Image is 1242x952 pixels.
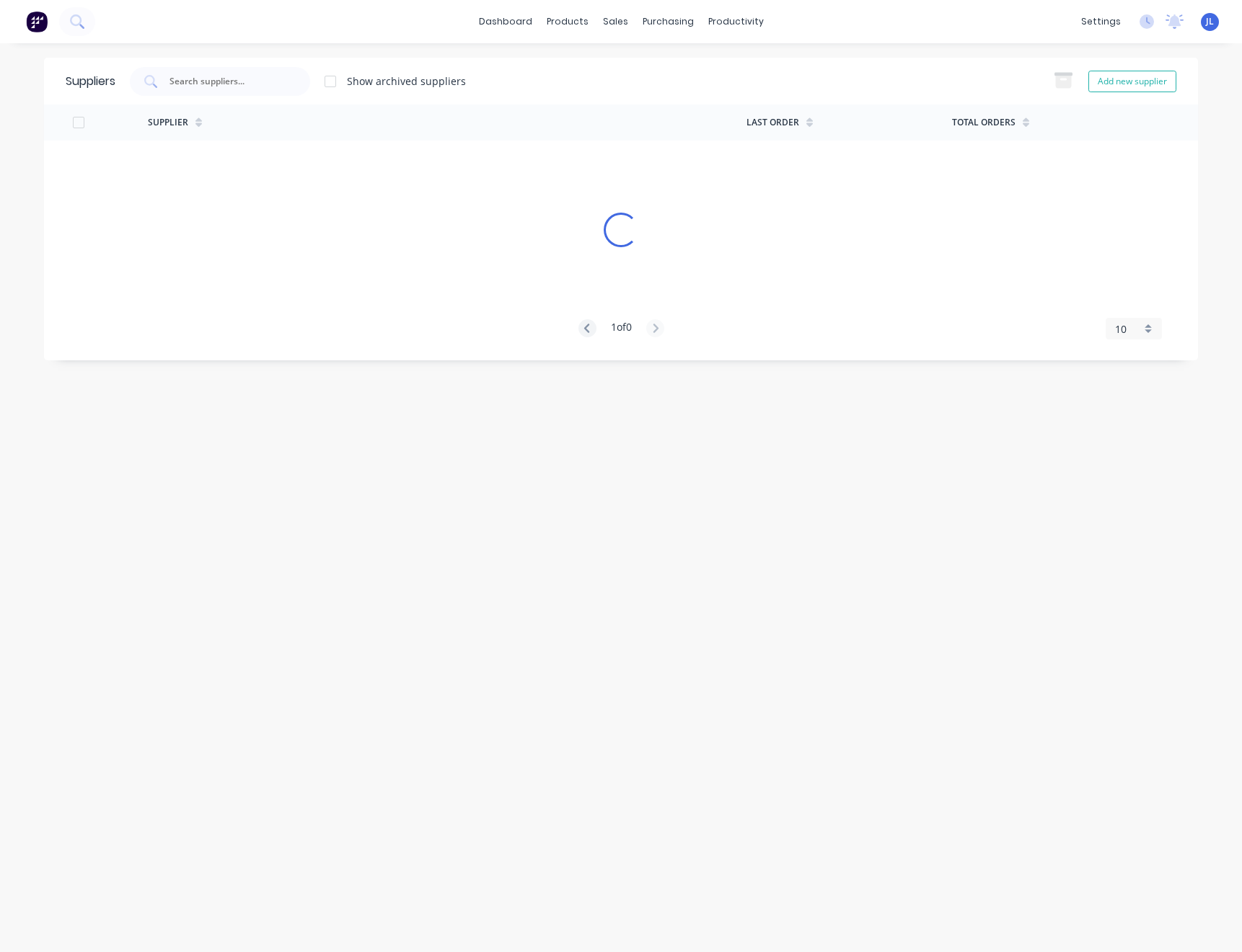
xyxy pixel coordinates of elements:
[1088,71,1176,92] button: Add new supplier
[26,11,48,32] img: Factory
[635,11,701,32] div: purchasing
[1074,11,1128,32] div: settings
[611,319,632,339] div: 1 of 0
[66,73,115,90] div: Suppliers
[952,116,1016,129] div: Total Orders
[168,74,288,89] input: Search suppliers...
[701,11,771,32] div: productivity
[1206,15,1214,28] span: JL
[472,11,539,32] a: dashboard
[596,11,635,32] div: sales
[148,116,188,129] div: Supplier
[746,116,799,129] div: Last Order
[347,74,466,89] div: Show archived suppliers
[1115,321,1127,337] span: 10
[539,11,596,32] div: products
